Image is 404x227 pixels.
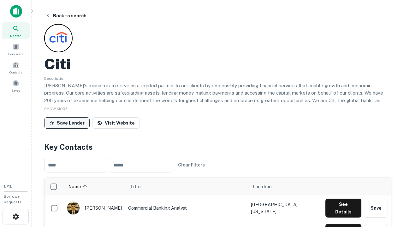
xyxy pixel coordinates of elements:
img: capitalize-icon.png [10,5,22,18]
h2: Citi [44,55,71,73]
a: Saved [2,77,30,94]
span: Saved [11,88,21,93]
p: [PERSON_NAME]'s mission is to serve as a trusted partner to our clients by responsibly providing ... [44,82,391,119]
h4: Key Contacts [44,141,391,153]
a: Borrowers [2,41,30,58]
span: SHOW MORE [44,107,68,111]
span: Borrower Requests [4,194,21,204]
button: Clear Filters [175,159,207,171]
img: 1753279374948 [67,202,80,214]
a: Contacts [2,59,30,76]
th: Title [125,178,248,195]
div: [PERSON_NAME] [67,201,122,215]
td: Commercial Banking Analyst [125,195,248,221]
td: [GEOGRAPHIC_DATA], [US_STATE] [248,195,322,221]
span: Location [253,183,272,190]
span: Title [130,183,149,190]
span: Description [44,76,66,81]
button: Save Lender [44,117,90,129]
th: Location [248,178,322,195]
span: Name [68,183,89,190]
iframe: Chat Widget [372,156,404,187]
button: See Details [325,199,361,218]
button: Save [364,199,388,218]
button: Back to search [43,10,89,21]
span: 0 / 10 [4,184,13,189]
span: Contacts [9,70,22,75]
a: Search [2,22,30,39]
th: Name [63,178,125,195]
a: Visit Website [92,117,140,129]
span: Borrowers [8,51,23,56]
span: Search [10,33,21,38]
